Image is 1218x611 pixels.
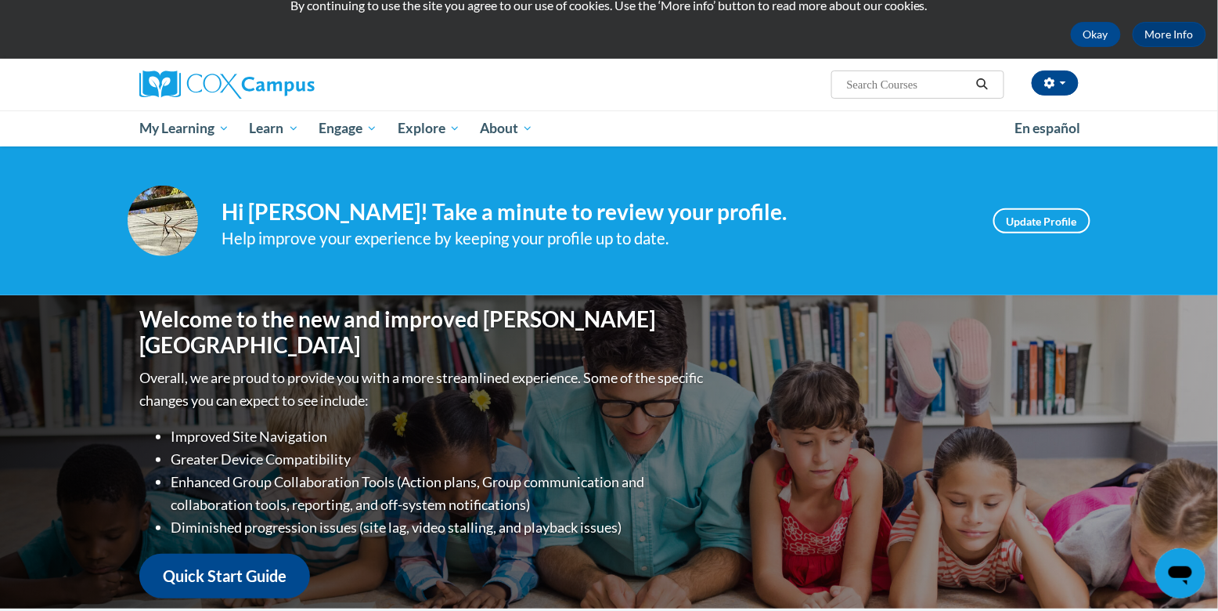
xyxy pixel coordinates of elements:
span: About [480,119,533,138]
li: Greater Device Compatibility [171,448,707,471]
a: Engage [308,110,387,146]
button: Search [971,75,994,94]
h1: Welcome to the new and improved [PERSON_NAME][GEOGRAPHIC_DATA] [139,306,707,359]
a: More Info [1133,22,1206,47]
span: Engage [319,119,377,138]
button: Account Settings [1032,70,1079,96]
li: Enhanced Group Collaboration Tools (Action plans, Group communication and collaboration tools, re... [171,471,707,516]
h4: Hi [PERSON_NAME]! Take a minute to review your profile. [222,199,970,226]
span: En español [1014,120,1080,136]
a: About [470,110,544,146]
span: Explore [398,119,460,138]
div: Help improve your experience by keeping your profile up to date. [222,226,970,251]
iframe: Button to launch messaging window [1155,548,1205,598]
button: Okay [1071,22,1121,47]
li: Improved Site Navigation [171,425,707,448]
p: Overall, we are proud to provide you with a more streamlined experience. Some of the specific cha... [139,367,707,412]
li: Diminished progression issues (site lag, video stalling, and playback issues) [171,516,707,539]
input: Search Courses [845,75,971,94]
a: Explore [387,110,470,146]
a: Quick Start Guide [139,554,310,598]
a: Cox Campus [139,70,437,99]
a: En español [1004,112,1090,145]
span: Learn [250,119,299,138]
a: Learn [240,110,309,146]
img: Profile Image [128,186,198,256]
span: My Learning [139,119,229,138]
a: Update Profile [993,208,1090,233]
img: Cox Campus [139,70,315,99]
div: Main menu [116,110,1102,146]
a: My Learning [129,110,240,146]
